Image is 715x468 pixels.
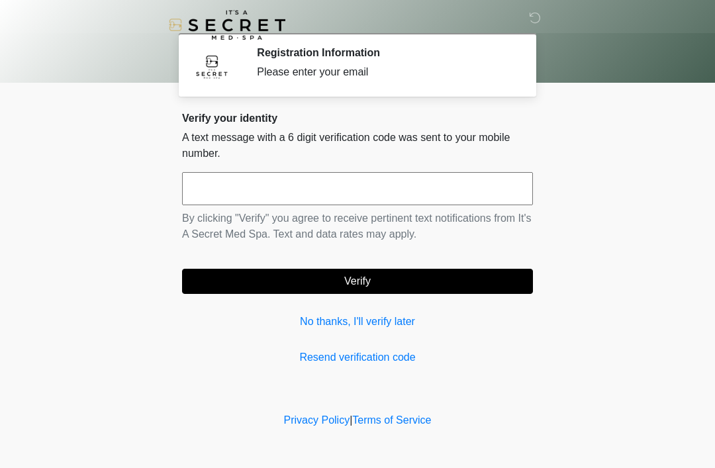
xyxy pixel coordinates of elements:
[257,46,513,59] h2: Registration Information
[352,414,431,426] a: Terms of Service
[284,414,350,426] a: Privacy Policy
[257,64,513,80] div: Please enter your email
[182,130,533,162] p: A text message with a 6 digit verification code was sent to your mobile number.
[182,314,533,330] a: No thanks, I'll verify later
[182,350,533,365] a: Resend verification code
[182,269,533,294] button: Verify
[169,10,285,40] img: It's A Secret Med Spa Logo
[182,211,533,242] p: By clicking "Verify" you agree to receive pertinent text notifications from It's A Secret Med Spa...
[192,46,232,86] img: Agent Avatar
[350,414,352,426] a: |
[182,112,533,124] h2: Verify your identity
